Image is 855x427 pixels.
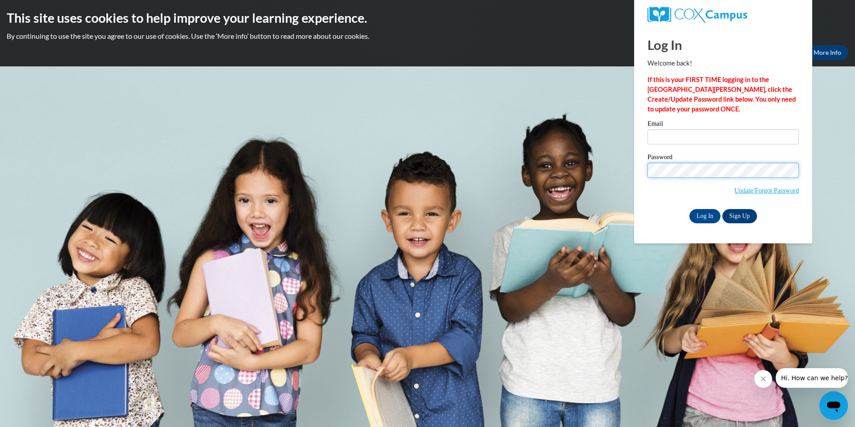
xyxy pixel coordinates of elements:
h2: This site uses cookies to help improve your learning experience. [7,9,848,27]
p: By continuing to use the site you agree to our use of cookies. Use the ‘More info’ button to read... [7,31,848,41]
p: Welcome back! [647,58,799,68]
iframe: Close message [754,370,772,388]
a: COX Campus [647,7,799,23]
label: Email [647,120,799,129]
a: Update/Forgot Password [734,187,799,194]
input: Log In [689,209,721,223]
a: Sign Up [722,209,757,223]
img: COX Campus [647,7,747,23]
label: Password [647,154,799,163]
h1: Log In [647,36,799,54]
strong: If this is your FIRST TIME logging in to the [GEOGRAPHIC_DATA][PERSON_NAME], click the Create/Upd... [647,76,796,113]
iframe: Message from company [776,368,848,388]
a: More Info [806,45,848,60]
iframe: Button to launch messaging window [819,391,848,420]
